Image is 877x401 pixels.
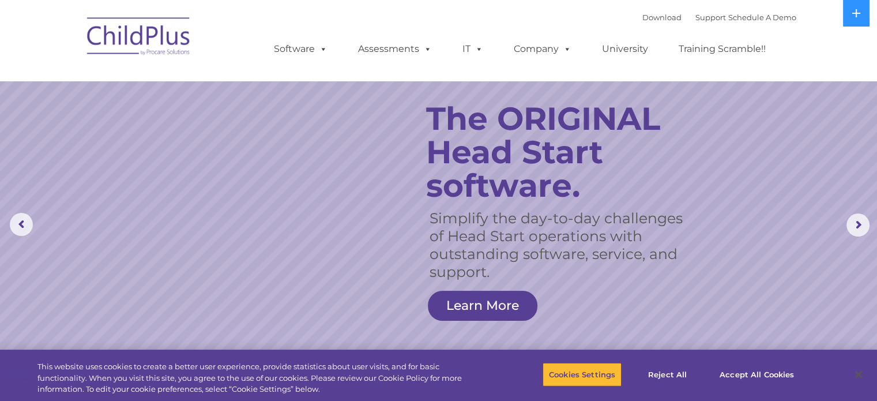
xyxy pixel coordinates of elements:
[37,361,483,395] div: This website uses cookies to create a better user experience, provide statistics about user visit...
[451,38,495,61] a: IT
[502,38,583,61] a: Company
[642,13,796,22] font: |
[428,291,537,321] a: Learn More
[667,38,777,61] a: Training Scramble!!
[430,209,686,281] rs-layer: Simplify the day-to-day challenges of Head Start operations with outstanding software, service, a...
[347,38,443,61] a: Assessments
[695,13,726,22] a: Support
[160,123,209,132] span: Phone number
[590,38,660,61] a: University
[846,362,871,387] button: Close
[713,362,800,387] button: Accept All Cookies
[543,362,622,387] button: Cookies Settings
[426,102,700,203] rs-layer: The ORIGINAL Head Start software.
[160,76,195,85] span: Last name
[631,362,703,387] button: Reject All
[81,9,197,67] img: ChildPlus by Procare Solutions
[728,13,796,22] a: Schedule A Demo
[262,38,339,61] a: Software
[642,13,682,22] a: Download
